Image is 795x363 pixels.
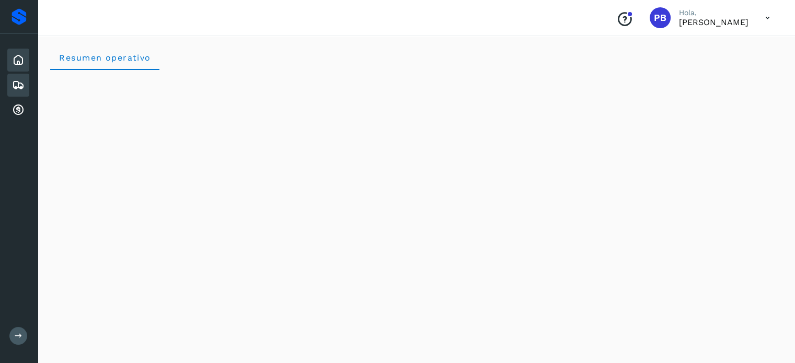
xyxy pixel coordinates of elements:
[7,74,29,97] div: Embarques
[59,53,151,63] span: Resumen operativo
[7,99,29,122] div: Cuentas por cobrar
[7,49,29,72] div: Inicio
[679,8,748,17] p: Hola,
[679,17,748,27] p: PABLO BOURS TAPIA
